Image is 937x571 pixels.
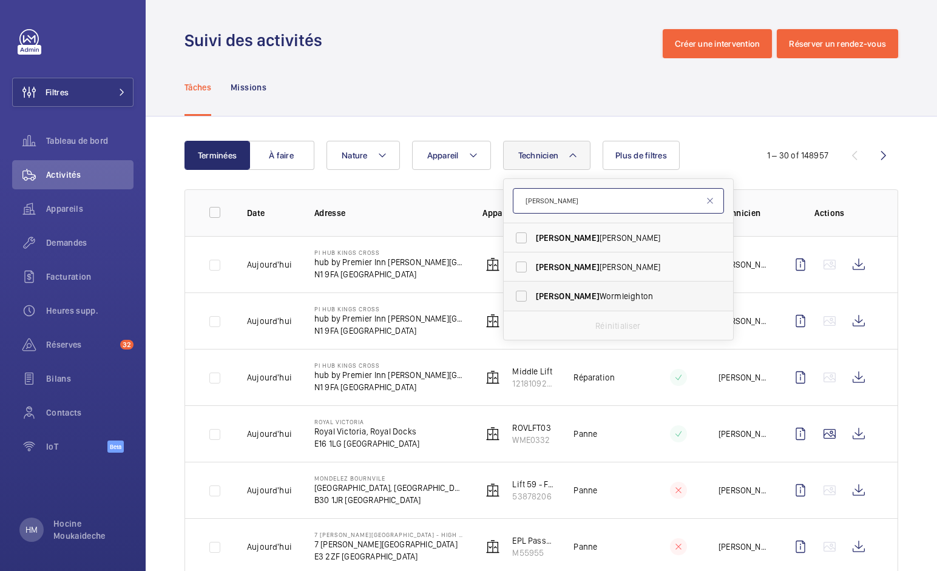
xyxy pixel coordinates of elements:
[512,535,554,547] p: EPL Passenger Lift
[53,518,126,542] p: Hocine Moukaideche
[513,188,724,214] input: Trouvez une technicien
[485,427,500,441] img: elevator.svg
[12,78,134,107] button: Filtres
[485,257,500,272] img: elevator.svg
[603,141,680,170] button: Plus de filtres
[485,370,500,385] img: elevator.svg
[512,377,554,390] p: 121810927164
[46,169,134,181] span: Activités
[573,371,615,383] p: Réparation
[719,371,766,383] p: [PERSON_NAME] [PERSON_NAME]
[573,428,597,440] p: Panne
[46,135,134,147] span: Tableau de bord
[536,233,600,243] span: [PERSON_NAME]
[314,418,420,425] p: Royal Victoria
[573,484,597,496] p: Panne
[777,29,898,58] button: Réserver un rendez-vous
[512,422,550,434] p: ROVLFT03
[247,371,292,383] p: Aujourd'hui
[326,141,400,170] button: Nature
[314,425,420,438] p: Royal Victoria, Royal Docks
[314,475,463,482] p: Mondelez Bournvile
[247,484,292,496] p: Aujourd'hui
[573,541,597,553] p: Panne
[482,207,554,219] p: Appareil
[184,81,211,93] p: Tâches
[314,482,463,494] p: [GEOGRAPHIC_DATA], [GEOGRAPHIC_DATA]
[485,539,500,554] img: elevator.svg
[46,339,115,351] span: Réserves
[314,305,463,313] p: PI Hub Kings Cross
[767,149,828,161] div: 1 – 30 of 148957
[184,29,330,52] h1: Suivi des activités
[314,207,463,219] p: Adresse
[615,150,667,160] span: Plus de filtres
[107,441,124,453] span: Beta
[719,428,766,440] p: [PERSON_NAME]
[314,325,463,337] p: N1 9FA [GEOGRAPHIC_DATA]
[314,313,463,325] p: hub by Premier Inn [PERSON_NAME][GEOGRAPHIC_DATA]
[247,541,292,553] p: Aujourd'hui
[719,258,766,271] p: [PERSON_NAME] [PERSON_NAME]
[231,81,266,93] p: Missions
[46,86,69,98] span: Filtres
[719,484,766,496] p: [PERSON_NAME]
[536,290,703,302] span: Wormleighton
[314,438,420,450] p: E16 1LG [GEOGRAPHIC_DATA]
[412,141,491,170] button: Appareil
[536,262,600,272] span: [PERSON_NAME]
[512,490,554,502] p: 53878206
[663,29,773,58] button: Créer une intervention
[247,207,295,219] p: Date
[512,547,554,559] p: M55955
[314,256,463,268] p: hub by Premier Inn [PERSON_NAME][GEOGRAPHIC_DATA]
[314,362,463,369] p: PI Hub Kings Cross
[536,291,600,301] span: [PERSON_NAME]
[485,483,500,498] img: elevator.svg
[46,271,134,283] span: Facturation
[485,314,500,328] img: elevator.svg
[46,305,134,317] span: Heures supp.
[120,340,134,350] span: 32
[314,494,463,506] p: B30 1JR [GEOGRAPHIC_DATA]
[46,373,134,385] span: Bilans
[46,203,134,215] span: Appareils
[314,550,463,563] p: E3 2ZF [GEOGRAPHIC_DATA]
[536,261,703,273] span: [PERSON_NAME]
[427,150,459,160] span: Appareil
[184,141,250,170] button: Terminées
[719,207,766,219] p: Technicien
[342,150,368,160] span: Nature
[46,237,134,249] span: Demandes
[595,320,640,332] p: Réinitialiser
[719,315,766,327] p: [PERSON_NAME] [PERSON_NAME]
[247,428,292,440] p: Aujourd'hui
[503,141,591,170] button: Technicien
[518,150,559,160] span: Technicien
[25,524,38,536] p: HM
[314,369,463,381] p: hub by Premier Inn [PERSON_NAME][GEOGRAPHIC_DATA]
[314,268,463,280] p: N1 9FA [GEOGRAPHIC_DATA]
[249,141,314,170] button: À faire
[786,207,873,219] p: Actions
[719,541,766,553] p: [PERSON_NAME]
[512,478,554,490] p: Lift 59 - Factory - [GEOGRAPHIC_DATA]
[314,249,463,256] p: PI Hub Kings Cross
[247,258,292,271] p: Aujourd'hui
[247,315,292,327] p: Aujourd'hui
[314,381,463,393] p: N1 9FA [GEOGRAPHIC_DATA]
[512,365,554,377] p: Middle Lift
[314,531,463,538] p: 7 [PERSON_NAME][GEOGRAPHIC_DATA] - High Risk Building
[46,441,107,453] span: IoT
[512,434,550,446] p: WME0332
[314,538,463,550] p: 7 [PERSON_NAME][GEOGRAPHIC_DATA]
[46,407,134,419] span: Contacts
[536,232,703,244] span: [PERSON_NAME]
